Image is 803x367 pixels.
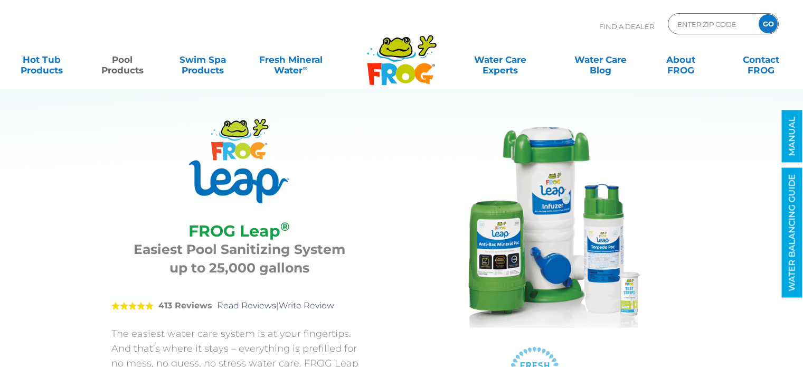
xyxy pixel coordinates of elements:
[91,49,153,70] a: PoolProducts
[280,219,290,234] sup: ®
[730,49,792,70] a: ContactFROG
[217,300,276,310] a: Read Reviews
[172,49,234,70] a: Swim SpaProducts
[782,168,802,298] a: WATER BALANCING GUIDE
[449,49,551,70] a: Water CareExperts
[303,64,307,72] sup: ∞
[11,49,73,70] a: Hot TubProducts
[361,21,442,86] img: Frog Products Logo
[158,300,212,310] strong: 413 Reviews
[649,49,712,70] a: AboutFROG
[189,119,289,203] img: Product Logo
[759,14,778,33] input: GO
[252,49,330,70] a: Fresh MineralWater∞
[279,300,334,310] a: Write Review
[125,240,354,277] h3: Easiest Pool Sanitizing System up to 25,000 gallons
[782,110,802,163] a: MANUAL
[125,222,354,240] h2: FROG Leap
[569,49,631,70] a: Water CareBlog
[111,285,367,326] div: |
[599,13,654,40] p: Find A Dealer
[111,302,154,310] span: 5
